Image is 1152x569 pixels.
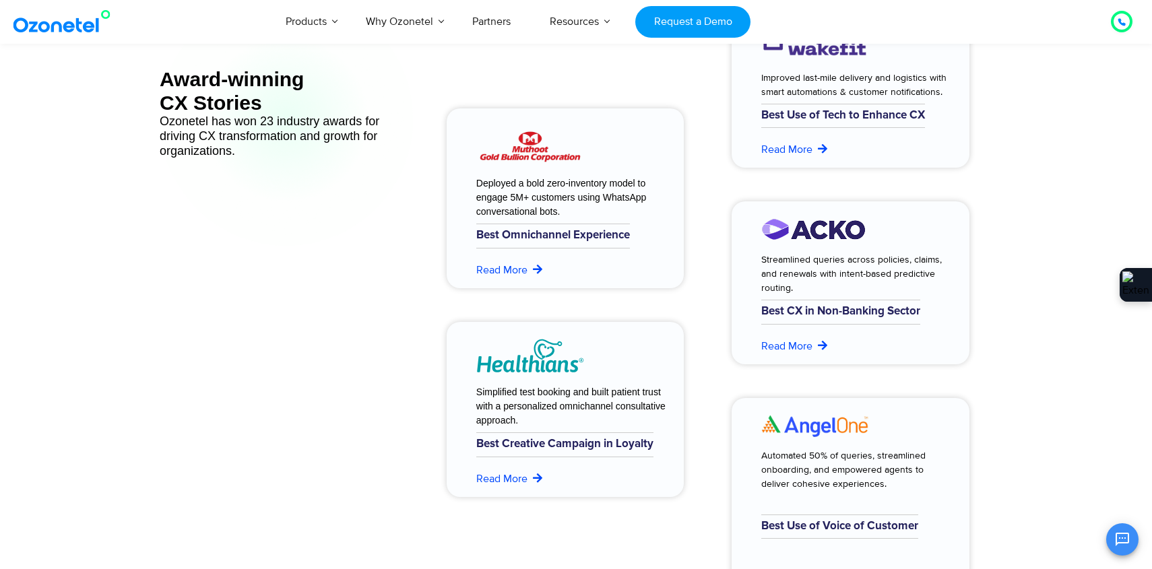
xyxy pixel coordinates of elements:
div: Award-winning CX Stories [160,67,413,114]
h6: Best Omnichannel Experience [476,224,630,248]
a: Request a Demo [635,6,750,38]
div: Streamlined queries across policies, claims, and renewals with intent-based predictive routing. [761,253,943,295]
a: Read More [761,141,829,158]
div: Deployed a bold zero-inventory model to engage 5M+ customers using WhatsApp conversational bots. [476,176,658,219]
a: Read More [476,471,544,487]
a: Read More [761,338,829,354]
h6: Best Use of Voice of Customer [761,514,918,539]
img: Extension Icon [1122,271,1149,298]
div: Simplified test booking and built patient trust with a personalized omnichannel consultative appr... [476,385,668,428]
a: Read More [476,262,544,278]
div: Automated 50% of queries, streamlined onboarding, and empowered agents to deliver cohesive experi... [761,448,943,491]
div: Ozonetel has won 23 industry awards for driving CX transformation and growth for organizations. [160,114,413,158]
button: Open chat [1106,523,1139,556]
h6: Best CX in Non-Banking Sector [761,300,920,324]
h6: Best Creative Campaign in Loyalty [476,432,653,457]
div: Improved last-mile delivery and logistics with smart automations & customer notifications. [761,71,953,99]
h6: Best Use of Tech to Enhance CX [761,104,925,128]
